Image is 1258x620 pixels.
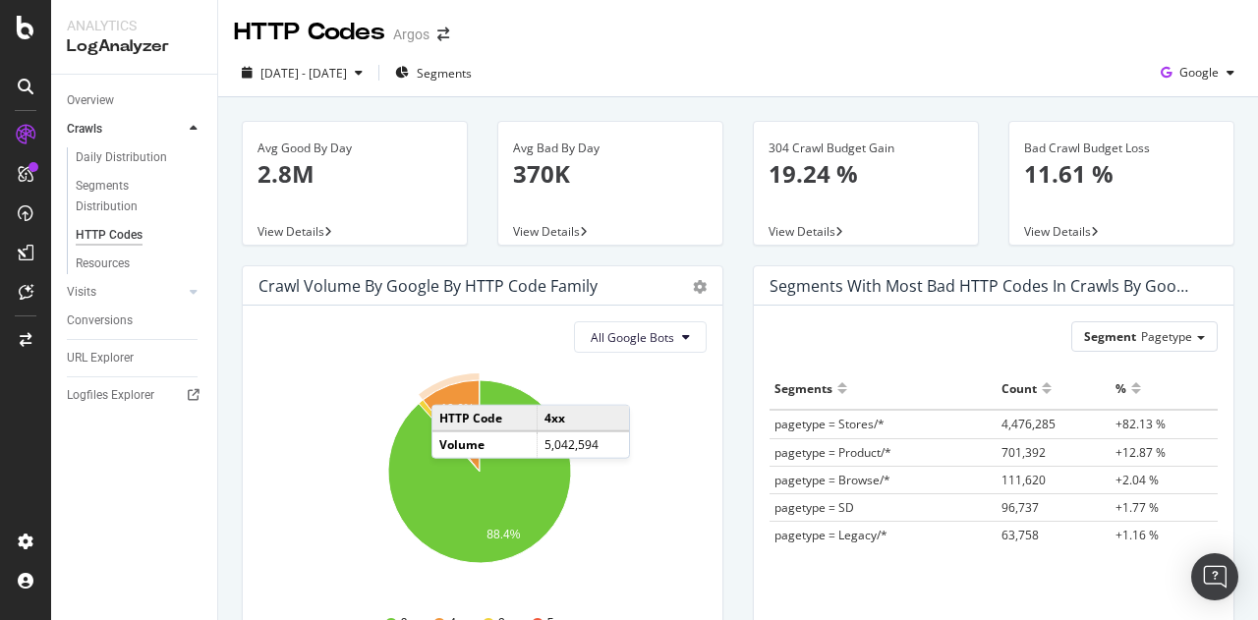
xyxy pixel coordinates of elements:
[774,527,887,543] span: pagetype = Legacy/*
[1115,472,1159,488] span: +2.04 %
[260,65,347,82] span: [DATE] - [DATE]
[76,147,203,168] a: Daily Distribution
[1179,64,1219,81] span: Google
[774,416,885,432] span: pagetype = Stores/*
[574,321,707,353] button: All Google Bots
[1115,416,1166,432] span: +82.13 %
[67,35,201,58] div: LogAnalyzer
[234,57,371,88] button: [DATE] - [DATE]
[1115,499,1159,516] span: +1.77 %
[1024,223,1091,240] span: View Details
[76,225,203,246] a: HTTP Codes
[67,385,154,406] div: Logfiles Explorer
[67,282,96,303] div: Visits
[67,282,184,303] a: Visits
[393,25,429,44] div: Argos
[1191,553,1238,600] div: Open Intercom Messenger
[440,402,474,416] text: 10.6%
[67,90,114,111] div: Overview
[257,157,452,191] p: 2.8M
[770,276,1188,296] div: Segments with most bad HTTP codes in Crawls by google
[1115,372,1126,404] div: %
[1024,140,1219,157] div: Bad Crawl Budget Loss
[537,406,629,431] td: 4xx
[258,276,598,296] div: Crawl Volume by google by HTTP Code Family
[432,406,537,431] td: HTTP Code
[1141,328,1192,345] span: Pagetype
[1001,499,1039,516] span: 96,737
[1001,444,1046,461] span: 701,392
[1001,372,1037,404] div: Count
[1153,57,1242,88] button: Google
[387,57,480,88] button: Segments
[76,176,203,217] a: Segments Distribution
[432,431,537,457] td: Volume
[1115,444,1166,461] span: +12.87 %
[513,223,580,240] span: View Details
[67,119,102,140] div: Crawls
[537,431,629,457] td: 5,042,594
[591,329,674,346] span: All Google Bots
[67,348,134,368] div: URL Explorer
[437,28,449,41] div: arrow-right-arrow-left
[257,140,452,157] div: Avg Good By Day
[67,90,203,111] a: Overview
[67,385,203,406] a: Logfiles Explorer
[1001,472,1046,488] span: 111,620
[513,157,708,191] p: 370K
[769,140,963,157] div: 304 Crawl Budget Gain
[1001,416,1056,432] span: 4,476,285
[1024,157,1219,191] p: 11.61 %
[76,176,185,217] div: Segments Distribution
[234,16,385,49] div: HTTP Codes
[1115,527,1159,543] span: +1.16 %
[67,119,184,140] a: Crawls
[1084,328,1136,345] span: Segment
[693,280,707,294] div: gear
[513,140,708,157] div: Avg Bad By Day
[774,472,890,488] span: pagetype = Browse/*
[67,310,133,331] div: Conversions
[67,348,203,368] a: URL Explorer
[258,368,700,596] svg: A chart.
[417,65,472,82] span: Segments
[1001,527,1039,543] span: 63,758
[486,528,520,541] text: 88.4%
[67,16,201,35] div: Analytics
[76,254,130,274] div: Resources
[257,223,324,240] span: View Details
[774,499,854,516] span: pagetype = SD
[769,223,835,240] span: View Details
[769,157,963,191] p: 19.24 %
[76,225,143,246] div: HTTP Codes
[76,254,203,274] a: Resources
[774,444,891,461] span: pagetype = Product/*
[774,372,832,404] div: Segments
[76,147,167,168] div: Daily Distribution
[67,310,203,331] a: Conversions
